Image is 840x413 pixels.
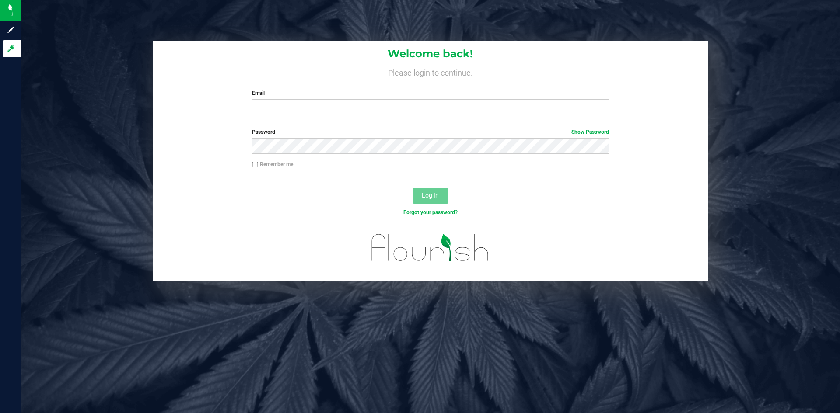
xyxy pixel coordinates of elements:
[413,188,448,204] button: Log In
[422,192,439,199] span: Log In
[7,25,15,34] inline-svg: Sign up
[252,89,609,97] label: Email
[403,209,458,215] a: Forgot your password?
[571,129,609,135] a: Show Password
[7,44,15,53] inline-svg: Log in
[153,66,708,77] h4: Please login to continue.
[252,160,293,168] label: Remember me
[153,48,708,59] h1: Welcome back!
[252,129,275,135] span: Password
[252,162,258,168] input: Remember me
[361,226,500,270] img: flourish_logo.svg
